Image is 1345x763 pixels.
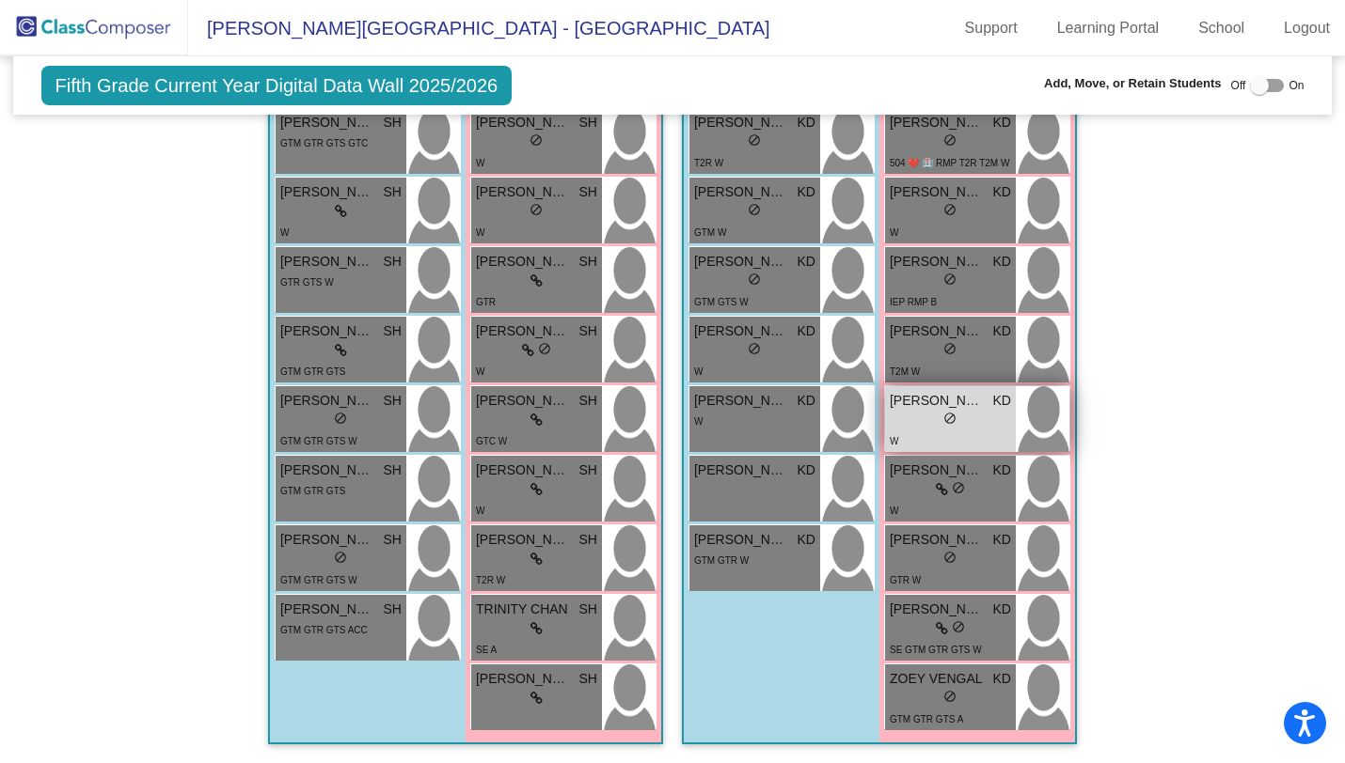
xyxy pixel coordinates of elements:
span: SH [384,252,402,272]
span: KD [993,599,1011,619]
span: KD [798,530,815,550]
span: KD [993,460,1011,480]
span: do_not_disturb_alt [943,203,957,216]
span: do_not_disturb_alt [952,481,965,494]
span: [PERSON_NAME][GEOGRAPHIC_DATA] - [GEOGRAPHIC_DATA] [188,13,770,43]
span: Add, Move, or Retain Students [1044,74,1222,93]
span: do_not_disturb_alt [943,690,957,703]
span: [PERSON_NAME] [280,599,374,619]
span: do_not_disturb_alt [538,342,551,355]
span: GTM GTR GTS W [280,575,357,585]
span: do_not_disturb_alt [952,620,965,633]
span: W [694,416,703,427]
a: Logout [1269,13,1345,43]
span: W [476,366,484,377]
span: do_not_disturb_alt [943,272,957,286]
span: SH [384,321,402,341]
span: SH [384,391,402,411]
span: SH [579,599,597,619]
span: KD [798,252,815,272]
span: [PERSON_NAME] [PERSON_NAME] [476,321,570,341]
span: [PERSON_NAME] [694,460,788,480]
span: [PERSON_NAME] [280,460,374,480]
span: [PERSON_NAME] [890,391,984,411]
span: GTM GTS W [694,297,749,307]
span: [PERSON_NAME] [890,599,984,619]
span: W [476,506,484,516]
span: SH [579,530,597,550]
span: KD [993,530,1011,550]
span: SH [579,460,597,480]
span: GTR [476,297,496,307]
span: do_not_disturb_alt [748,133,761,147]
span: KD [798,113,815,132]
a: Support [950,13,1033,43]
span: W [694,366,703,377]
span: do_not_disturb_alt [943,133,957,147]
span: SH [579,391,597,411]
span: Fifth Grade Current Year Digital Data Wall 2025/2026 [41,66,513,105]
span: GTR W [890,575,921,585]
span: Off [1231,77,1246,94]
span: GTM W [694,227,726,238]
span: do_not_disturb_alt [334,412,347,425]
span: SH [579,321,597,341]
span: T2R W [694,158,723,168]
span: SH [384,530,402,550]
span: do_not_disturb_alt [748,203,761,216]
span: [PERSON_NAME] [280,182,374,202]
span: do_not_disturb_alt [943,551,957,564]
span: [PERSON_NAME] [890,113,984,132]
span: KD [993,113,1011,132]
span: KD [798,182,815,202]
span: SE GTM GTR GTS W [890,645,982,655]
span: ZOEY VENGAL [890,669,984,689]
span: KD [993,182,1011,202]
span: W [890,506,898,516]
span: W [476,227,484,238]
span: [PERSON_NAME] [694,182,788,202]
a: Learning Portal [1042,13,1175,43]
span: GTM GTR GTS [280,366,345,377]
span: [PERSON_NAME] [694,321,788,341]
span: [PERSON_NAME] [476,252,570,272]
span: [PERSON_NAME] [476,460,570,480]
span: SH [579,113,597,132]
span: SH [384,113,402,132]
span: GTM GTR GTS W [280,436,357,446]
span: [PERSON_NAME] [694,530,788,550]
span: SH [384,460,402,480]
span: [PERSON_NAME] [280,113,374,132]
span: On [1289,77,1304,94]
span: [PERSON_NAME] [694,113,788,132]
span: SH [384,182,402,202]
span: [PERSON_NAME] [890,182,984,202]
span: KD [798,460,815,480]
span: [PERSON_NAME] [890,321,984,341]
span: W [890,436,898,446]
span: [PERSON_NAME] [890,460,984,480]
span: do_not_disturb_alt [334,551,347,564]
a: School [1183,13,1259,43]
span: [PERSON_NAME] [890,530,984,550]
span: T2R W [476,575,505,585]
span: [PERSON_NAME] [476,113,570,132]
span: [PERSON_NAME] [694,252,788,272]
span: [PERSON_NAME] [476,530,570,550]
span: GTM GTR GTS GTC [280,138,368,148]
span: do_not_disturb_alt [943,412,957,425]
span: [PERSON_NAME] [PERSON_NAME] [694,391,788,411]
span: KD [993,669,1011,689]
span: do_not_disturb_alt [530,133,543,147]
span: do_not_disturb_alt [748,272,761,286]
span: GTC W [476,436,507,446]
span: KD [798,321,815,341]
span: GTM GTR GTS ACC [280,625,368,635]
span: KD [798,391,815,411]
span: 504 ❤️ 🏥 RMP T2R T2M W [890,158,1009,168]
span: IEP RMP B [890,297,937,307]
span: GTM GTR GTS [280,486,345,496]
span: GTR GTS W [280,277,334,288]
span: GTM GTR W [694,555,749,566]
span: [PERSON_NAME] [476,669,570,689]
